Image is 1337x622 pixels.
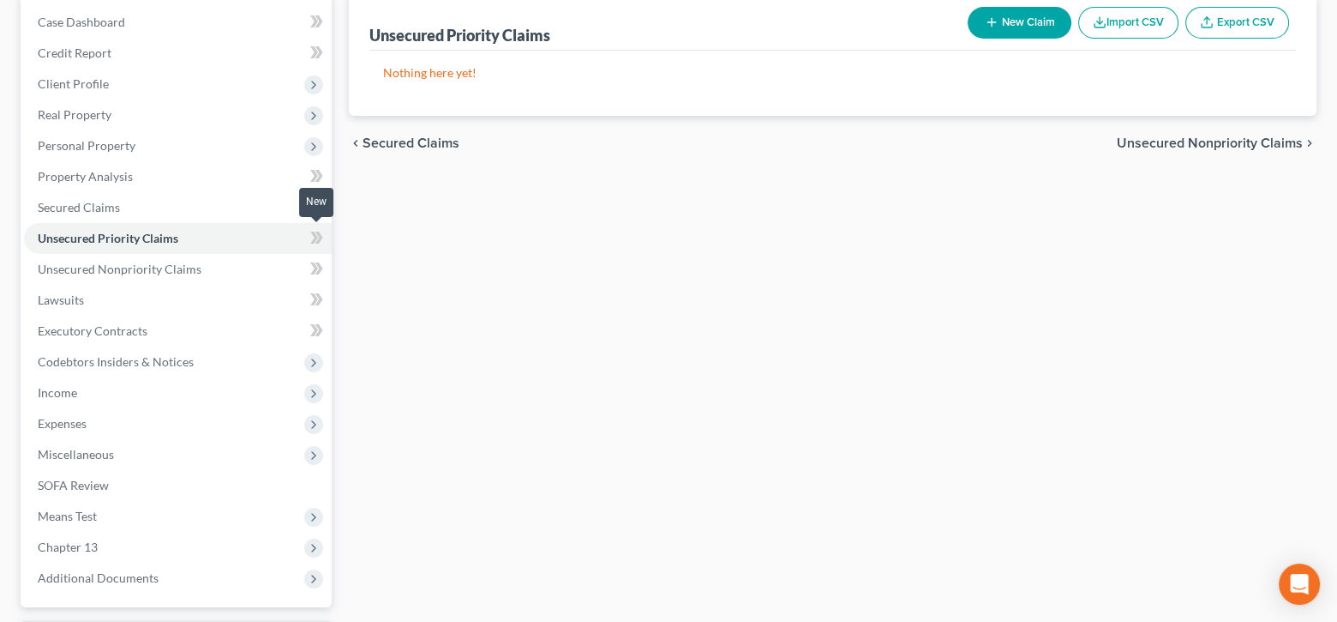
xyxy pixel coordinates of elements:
span: Income [38,385,77,400]
div: Unsecured Priority Claims [369,25,550,45]
i: chevron_left [349,136,363,150]
a: SOFA Review [24,470,332,501]
div: New [299,188,333,216]
span: Expenses [38,416,87,431]
span: Unsecured Nonpriority Claims [1117,136,1303,150]
span: Real Property [38,107,111,122]
a: Property Analysis [24,161,332,192]
a: Unsecured Priority Claims [24,223,332,254]
span: Executory Contracts [38,323,147,338]
i: chevron_right [1303,136,1316,150]
p: Nothing here yet! [383,64,1282,82]
span: Secured Claims [38,200,120,214]
span: Case Dashboard [38,15,125,29]
span: Unsecured Priority Claims [38,231,178,245]
button: New Claim [968,7,1071,39]
a: Credit Report [24,38,332,69]
button: Import CSV [1078,7,1178,39]
span: Secured Claims [363,136,459,150]
div: Open Intercom Messenger [1279,564,1320,605]
span: Chapter 13 [38,540,98,554]
span: Lawsuits [38,293,84,307]
span: Additional Documents [38,571,159,585]
span: Codebtors Insiders & Notices [38,354,194,369]
button: Unsecured Nonpriority Claims chevron_right [1117,136,1316,150]
a: Lawsuits [24,285,332,316]
a: Export CSV [1185,7,1289,39]
a: Secured Claims [24,192,332,223]
span: Client Profile [38,76,109,91]
span: SOFA Review [38,478,109,492]
button: chevron_left Secured Claims [349,136,459,150]
span: Property Analysis [38,169,133,184]
a: Executory Contracts [24,316,332,347]
span: Personal Property [38,138,135,153]
span: Unsecured Nonpriority Claims [38,262,201,276]
a: Case Dashboard [24,7,332,38]
a: Unsecured Nonpriority Claims [24,254,332,285]
span: Miscellaneous [38,447,114,462]
span: Means Test [38,509,97,523]
span: Credit Report [38,45,111,60]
